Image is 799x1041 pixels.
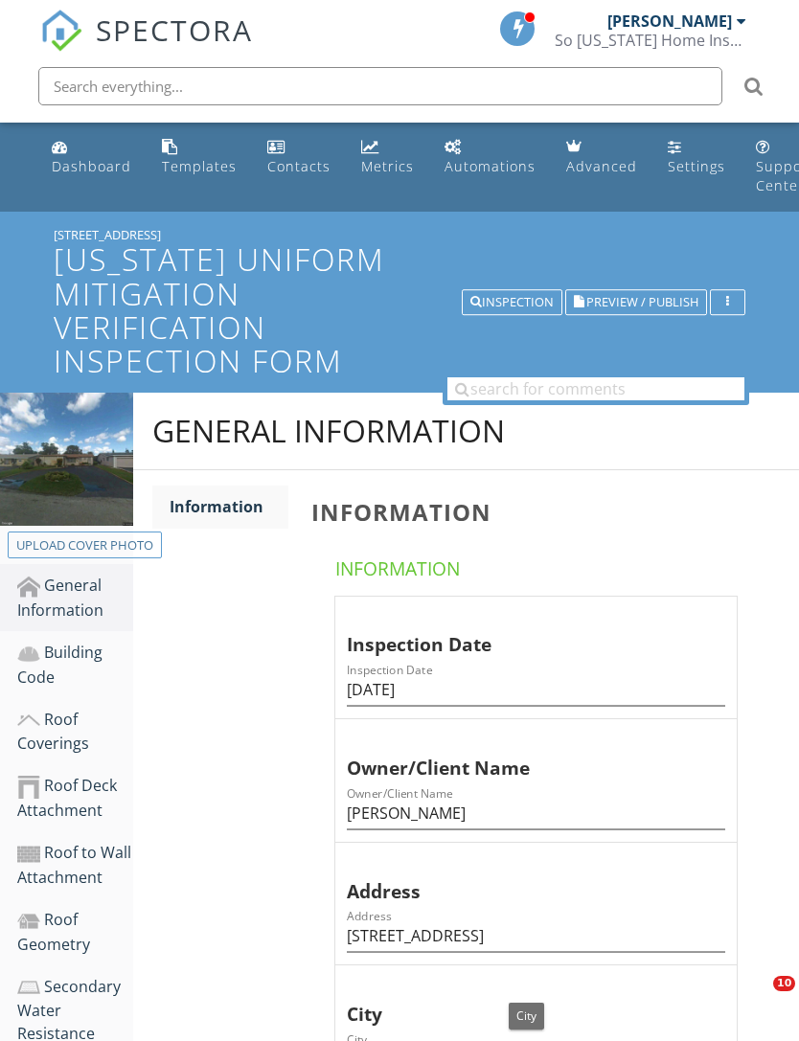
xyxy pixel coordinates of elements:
h3: Information [311,499,768,525]
div: Settings [668,157,725,175]
a: Automations (Basic) [437,130,543,185]
div: Inspection [470,296,554,309]
div: Building Code [17,641,133,689]
div: Contacts [267,157,331,175]
div: Inspection Date [347,604,706,660]
div: Templates [162,157,237,175]
a: Inspection [462,292,562,309]
span: SPECTORA [96,10,253,50]
span: Preview / Publish [586,296,698,308]
div: Address [347,850,706,906]
div: General Information [152,412,505,450]
a: Advanced [559,130,645,185]
a: Contacts [260,130,338,185]
button: Preview / Publish [565,289,707,316]
div: Roof to Wall Attachment [17,841,133,889]
div: Upload cover photo [16,536,153,555]
div: Roof Deck Attachment [17,774,133,822]
div: Roof Coverings [17,708,133,756]
div: Roof Geometry [17,908,133,956]
div: So Florida Home Inspections LLC [555,31,746,50]
div: [PERSON_NAME] [607,11,732,31]
a: Dashboard [44,130,139,185]
a: Templates [154,130,244,185]
a: Preview / Publish [565,292,707,309]
div: Dashboard [52,157,131,175]
button: Inspection [462,289,562,316]
a: SPECTORA [40,26,253,66]
div: General Information [17,574,133,622]
div: Metrics [361,157,414,175]
img: The Best Home Inspection Software - Spectora [40,10,82,52]
div: Information [170,495,288,518]
input: Owner/Client Name [347,798,725,829]
input: Search everything... [38,67,722,105]
span: 10 [773,976,795,991]
div: Advanced [566,157,637,175]
a: Metrics [354,130,422,185]
input: search for comments [447,377,744,400]
div: Automations [445,157,536,175]
h4: Information [335,549,744,581]
iframe: Intercom live chat [734,976,780,1022]
h1: [US_STATE] Uniform Mitigation Verification Inspection Form [54,242,745,377]
div: City [347,973,706,1029]
input: Address [347,920,725,952]
a: Settings [660,130,733,185]
input: Inspection Date [347,674,725,706]
button: Upload cover photo [8,532,162,558]
div: [STREET_ADDRESS] [54,227,745,242]
div: Owner/Client Name [347,727,706,782]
